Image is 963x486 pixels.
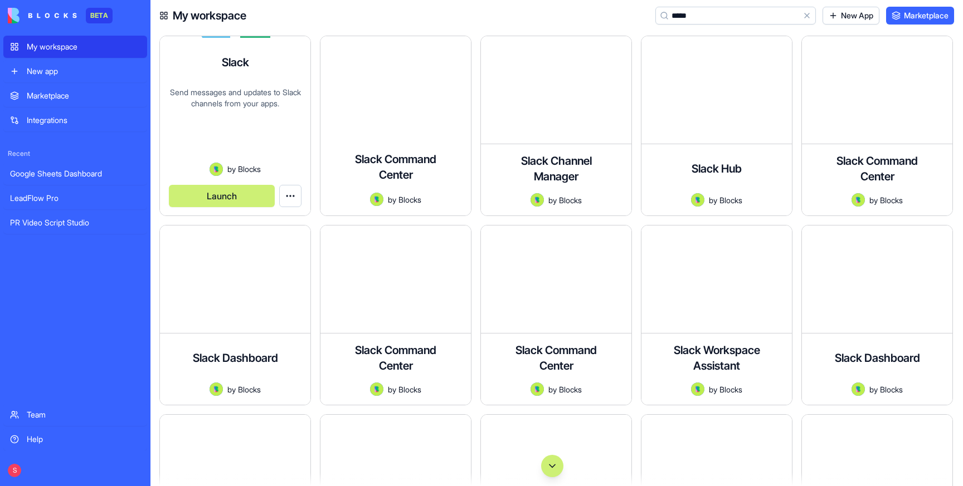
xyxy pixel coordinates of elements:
[351,151,440,183] h4: Slack Command Center
[388,194,396,205] span: by
[709,194,717,206] span: by
[531,382,544,396] img: Avatar
[10,193,140,204] div: LeadFlow Pro
[27,434,140,445] div: Help
[650,342,783,374] h4: Slack Workspace Assistant
[370,382,383,396] img: Avatar
[3,404,147,426] a: Team
[320,225,471,405] a: Slack Command CenterAvatarbyBlocks
[159,225,311,405] a: Slack DashboardAvatarbyBlocks
[548,194,557,206] span: by
[27,41,140,52] div: My workspace
[886,7,954,24] a: Marketplace
[238,384,261,395] span: Blocks
[823,7,879,24] a: New App
[852,382,865,396] img: Avatar
[388,384,396,395] span: by
[480,36,632,216] a: Slack Channel ManagerAvatarbyBlocks
[641,225,792,405] a: Slack Workspace AssistantAvatarbyBlocks
[320,36,471,216] a: Slack Command CenterAvatarbyBlocks
[3,109,147,131] a: Integrations
[719,384,742,395] span: Blocks
[8,464,21,477] span: S
[398,194,421,205] span: Blocks
[86,8,113,23] div: BETA
[641,36,792,216] a: Slack HubAvatarbyBlocks
[801,36,953,216] a: Slack Command CenterAvatarbyBlocks
[8,8,77,23] img: logo
[852,193,865,207] img: Avatar
[27,409,140,420] div: Team
[210,163,223,176] img: Avatar
[227,384,236,395] span: by
[370,193,383,206] img: Avatar
[227,163,236,175] span: by
[480,225,632,405] a: Slack Command CenterAvatarbyBlocks
[351,342,440,374] h4: Slack Command Center
[559,194,582,206] span: Blocks
[159,36,311,216] a: SlackSend messages and updates to Slack channels from your apps.AvatarbyBlocksLaunch
[3,187,147,209] a: LeadFlow Pro
[869,384,878,395] span: by
[398,384,421,395] span: Blocks
[27,90,140,101] div: Marketplace
[222,55,249,70] h4: Slack
[169,87,301,163] div: Send messages and updates to Slack channels from your apps.
[3,36,147,58] a: My workspace
[691,382,704,396] img: Avatar
[835,350,920,366] h4: Slack Dashboard
[833,153,922,184] h4: Slack Command Center
[3,163,147,185] a: Google Sheets Dashboard
[719,194,742,206] span: Blocks
[880,384,903,395] span: Blocks
[3,212,147,234] a: PR Video Script Studio
[3,428,147,450] a: Help
[27,66,140,77] div: New app
[512,342,601,374] h4: Slack Command Center
[801,225,953,405] a: Slack DashboardAvatarbyBlocks
[880,194,903,206] span: Blocks
[548,384,557,395] span: by
[691,193,704,207] img: Avatar
[541,455,563,477] button: Scroll to bottom
[193,350,278,366] h4: Slack Dashboard
[173,8,246,23] h4: My workspace
[512,153,601,184] h4: Slack Channel Manager
[169,185,275,207] button: Launch
[27,115,140,126] div: Integrations
[692,161,742,176] h4: Slack Hub
[10,168,140,179] div: Google Sheets Dashboard
[8,8,113,23] a: BETA
[709,384,717,395] span: by
[10,217,140,228] div: PR Video Script Studio
[559,384,582,395] span: Blocks
[531,193,544,207] img: Avatar
[210,382,223,396] img: Avatar
[3,60,147,82] a: New app
[3,149,147,158] span: Recent
[869,194,878,206] span: by
[3,85,147,107] a: Marketplace
[238,163,261,175] span: Blocks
